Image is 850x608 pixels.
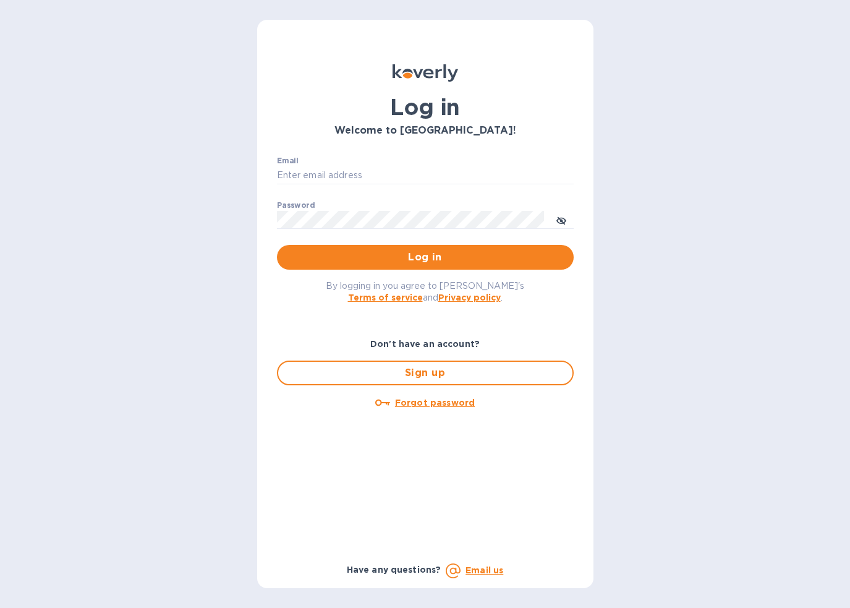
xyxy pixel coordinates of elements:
[288,366,563,380] span: Sign up
[395,398,475,408] u: Forgot password
[393,64,458,82] img: Koverly
[348,293,423,302] a: Terms of service
[287,250,564,265] span: Log in
[347,565,441,575] b: Have any questions?
[438,293,501,302] a: Privacy policy
[326,281,524,302] span: By logging in you agree to [PERSON_NAME]'s and .
[277,202,315,209] label: Password
[370,339,480,349] b: Don't have an account?
[277,166,574,185] input: Enter email address
[277,245,574,270] button: Log in
[277,125,574,137] h3: Welcome to [GEOGRAPHIC_DATA]!
[277,94,574,120] h1: Log in
[465,565,503,575] a: Email us
[549,207,574,232] button: toggle password visibility
[277,361,574,385] button: Sign up
[277,157,299,165] label: Email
